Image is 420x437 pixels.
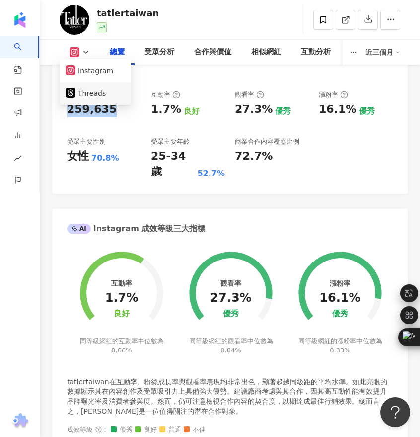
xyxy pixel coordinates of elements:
div: 漲粉率 [330,279,350,287]
button: Instagram [66,64,125,78]
div: 良好 [184,106,200,117]
div: 受眾主要性別 [67,137,106,146]
div: tatlertaiwan在互動率、粉絲成長率與觀看率表現均非常出色，顯著超越同級距的平均水準。如此亮眼的數據顯示其在內容創作及受眾吸引力上具備強大優勢。建議廠商考慮與其合作，因其高互動性能有效提... [67,377,393,416]
div: AI [67,224,91,234]
div: 女性 [67,149,89,164]
div: 近三個月 [365,44,400,60]
div: 商業合作內容覆蓋比例 [235,137,299,146]
div: 良好 [114,309,130,319]
div: 互動率 [111,279,132,287]
div: 70.8% [91,153,119,164]
div: 52.7% [197,168,225,179]
div: 總覽 [110,46,125,58]
div: 同等級網紅的漲粉率中位數為 [297,337,384,354]
div: 1.7% [151,102,181,117]
div: 16.1% [319,102,356,117]
div: 相似網紅 [251,46,281,58]
div: 觀看率 [235,90,264,99]
a: search [14,36,34,75]
span: 普通 [159,426,181,434]
div: 72.7% [235,149,273,164]
img: chrome extension [10,413,30,429]
div: 優秀 [223,309,239,319]
div: 259,635 [67,102,117,117]
div: 25-34 歲 [151,149,195,179]
div: 27.3% [235,102,273,117]
span: rise [14,148,22,171]
span: 不佳 [184,426,206,434]
div: 優秀 [275,106,291,117]
div: 成效等級 ： [67,426,393,434]
div: 同等級網紅的互動率中位數為 [78,337,165,354]
div: 合作與價值 [194,46,231,58]
div: tatlertaiwan [97,7,159,19]
iframe: Help Scout Beacon - Open [380,397,410,427]
div: Instagram 成效等級三大指標 [67,223,205,234]
span: 0.66% [111,347,132,354]
div: 互動率 [151,90,180,99]
div: 16.1% [319,291,360,305]
div: 優秀 [359,106,375,117]
div: 1.7% [105,291,139,305]
span: 0.04% [220,347,241,354]
button: Threads [66,87,125,100]
div: 27.3% [210,291,251,305]
div: 受眾分析 [144,46,174,58]
span: 優秀 [111,426,133,434]
div: 受眾主要年齡 [151,137,190,146]
div: 互動分析 [301,46,331,58]
img: KOL Avatar [60,5,89,35]
div: 同等級網紅的觀看率中位數為 [188,337,275,354]
div: 漲粉率 [319,90,348,99]
img: logo icon [12,12,28,28]
span: 0.33% [330,347,350,354]
div: 觀看率 [220,279,241,287]
span: 良好 [135,426,157,434]
div: 優秀 [332,309,348,319]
